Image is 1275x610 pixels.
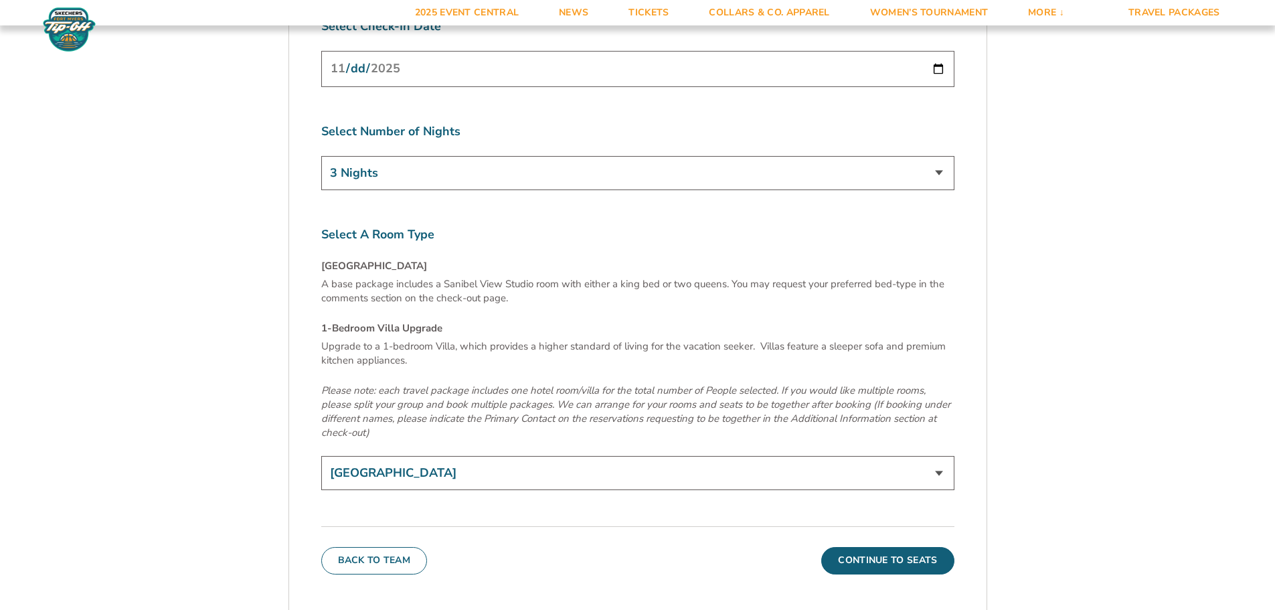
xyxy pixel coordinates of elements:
h4: [GEOGRAPHIC_DATA] [321,259,954,273]
img: Fort Myers Tip-Off [40,7,98,52]
p: A base package includes a Sanibel View Studio room with either a king bed or two queens. You may ... [321,277,954,305]
label: Select Number of Nights [321,123,954,140]
label: Select A Room Type [321,226,954,243]
p: Upgrade to a 1-bedroom Villa, which provides a higher standard of living for the vacation seeker.... [321,339,954,368]
button: Continue To Seats [821,547,954,574]
h4: 1-Bedroom Villa Upgrade [321,321,954,335]
em: Please note: each travel package includes one hotel room/villa for the total number of People sel... [321,384,950,439]
button: Back To Team [321,547,428,574]
label: Select Check-In Date [321,18,954,35]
